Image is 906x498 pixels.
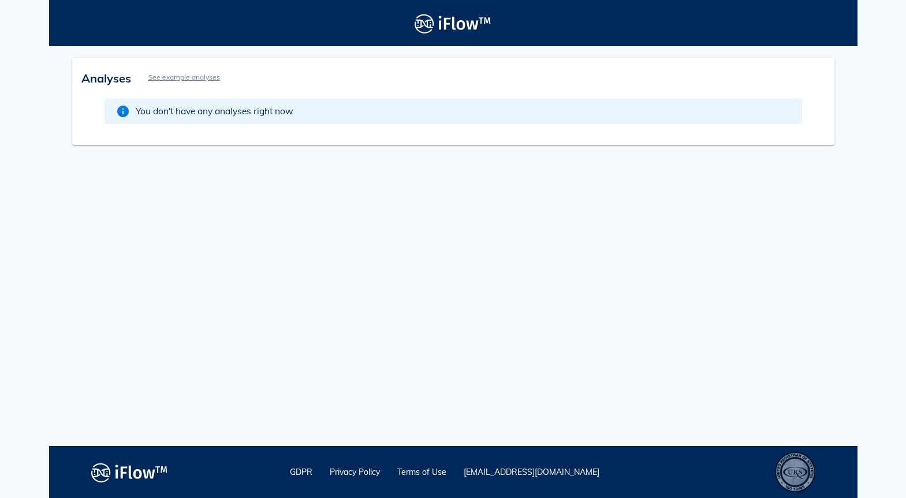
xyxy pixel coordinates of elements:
[136,104,293,118] span: You don't have any analyses right now
[148,73,220,81] a: See example analyses
[81,71,131,85] span: Analyses
[91,459,168,485] img: logo
[49,10,857,36] a: Logo
[775,452,815,492] div: ISO 13485 – Quality Management System
[290,467,312,477] a: GDPR
[464,467,599,477] a: [EMAIL_ADDRESS][DOMAIN_NAME]
[330,467,380,477] a: Privacy Policy
[397,467,446,477] a: Terms of Use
